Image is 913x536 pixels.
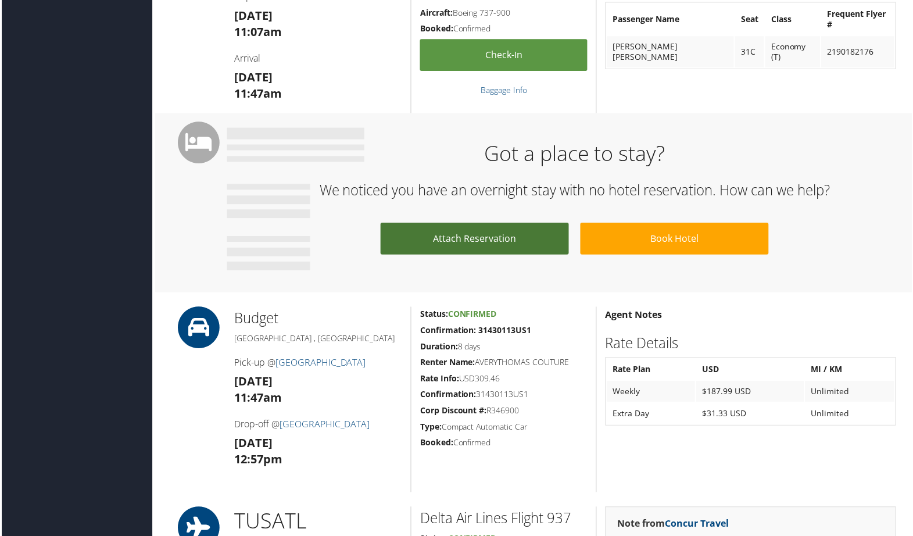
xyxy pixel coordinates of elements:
[581,223,769,255] a: Book Hotel
[234,24,281,40] strong: 11:07am
[420,374,459,385] strong: Rate Info:
[420,510,588,530] h2: Delta Air Lines Flight 937
[420,358,588,369] h5: AVERYTHOMAS COUTURE
[234,8,272,23] strong: [DATE]
[420,422,588,434] h5: Compact Automatic Car
[806,382,896,403] td: Unlimited
[420,438,588,449] h5: Confirmed
[420,309,447,320] strong: Status:
[234,309,402,329] h2: Budget
[607,3,735,35] th: Passenger Name
[234,391,281,406] strong: 11:47am
[766,3,821,35] th: Class
[234,452,282,468] strong: 12:57pm
[420,438,453,449] strong: Booked:
[234,334,402,345] h5: [GEOGRAPHIC_DATA] , [GEOGRAPHIC_DATA]
[420,7,588,19] h5: Boeing 737-900
[665,519,729,531] a: Concur Travel
[766,36,821,67] td: Economy (T)
[607,382,696,403] td: Weekly
[607,36,735,67] td: [PERSON_NAME] [PERSON_NAME]
[420,358,475,369] strong: Renter Name:
[420,390,588,401] h5: 31430113US1
[234,85,281,101] strong: 11:47am
[234,69,272,85] strong: [DATE]
[234,419,402,431] h4: Drop-off @
[420,406,588,417] h5: R346900
[234,357,402,370] h4: Pick-up @
[279,419,370,431] a: [GEOGRAPHIC_DATA]
[234,52,402,65] h4: Arrival
[234,436,272,452] strong: [DATE]
[420,406,486,417] strong: Corp Discount #:
[806,360,896,381] th: MI / KM
[420,390,476,401] strong: Confirmation:
[606,334,897,354] h2: Rate Details
[420,342,457,353] strong: Duration:
[420,326,531,337] strong: Confirmation: 31430113US1
[234,374,272,390] strong: [DATE]
[607,360,696,381] th: Rate Plan
[736,36,765,67] td: 31C
[481,84,527,95] a: Baggage Info
[697,382,805,403] td: $187.99 USD
[697,360,805,381] th: USD
[822,3,896,35] th: Frequent Flyer #
[806,404,896,425] td: Unlimited
[275,357,366,370] a: [GEOGRAPHIC_DATA]
[736,3,765,35] th: Seat
[822,36,896,67] td: 2190182176
[420,7,452,18] strong: Aircraft:
[618,519,729,531] strong: Note from
[420,374,588,385] h5: USD309.46
[420,23,588,34] h5: Confirmed
[420,342,588,353] h5: 8 days
[607,404,696,425] td: Extra Day
[697,404,805,425] td: $31.33 USD
[420,422,441,433] strong: Type:
[606,309,663,322] strong: Agent Notes
[380,223,569,255] a: Attach Reservation
[447,309,496,320] span: Confirmed
[420,23,453,34] strong: Booked:
[420,39,588,71] a: Check-in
